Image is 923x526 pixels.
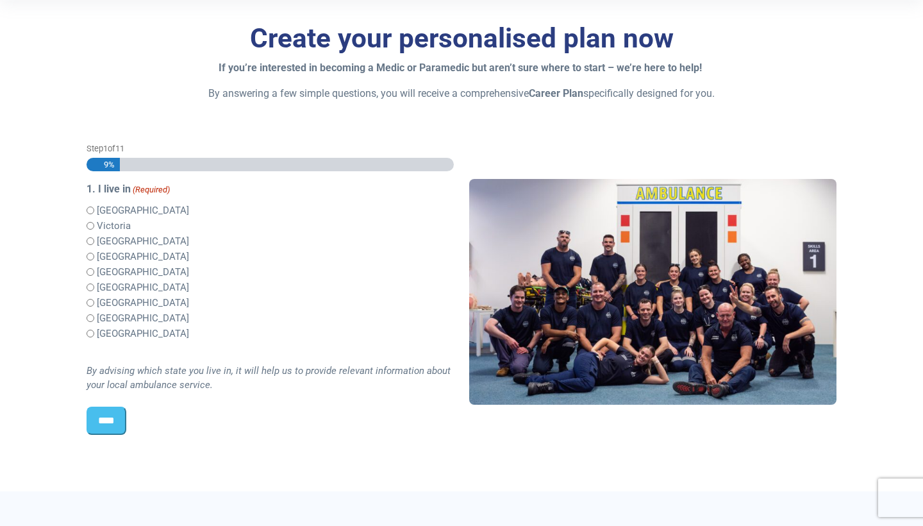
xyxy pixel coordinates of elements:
[97,327,189,341] label: [GEOGRAPHIC_DATA]
[87,86,836,101] p: By answering a few simple questions, you will receive a comprehensive specifically designed for you.
[87,182,454,197] legend: 1. I live in
[103,144,108,153] span: 1
[132,183,170,196] span: (Required)
[98,158,115,171] span: 9%
[97,219,131,233] label: Victoria
[97,296,189,310] label: [GEOGRAPHIC_DATA]
[219,62,702,74] strong: If you’re interested in becoming a Medic or Paramedic but aren’t sure where to start – we’re here...
[97,234,189,249] label: [GEOGRAPHIC_DATA]
[97,203,189,218] label: [GEOGRAPHIC_DATA]
[87,22,836,55] h3: Create your personalised plan now
[97,280,189,295] label: [GEOGRAPHIC_DATA]
[115,144,124,153] span: 11
[87,142,454,155] p: Step of
[97,311,189,326] label: [GEOGRAPHIC_DATA]
[87,365,451,391] i: By advising which state you live in, it will help us to provide relevant information about your l...
[97,250,189,264] label: [GEOGRAPHIC_DATA]
[97,265,189,280] label: [GEOGRAPHIC_DATA]
[529,87,583,99] strong: Career Plan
